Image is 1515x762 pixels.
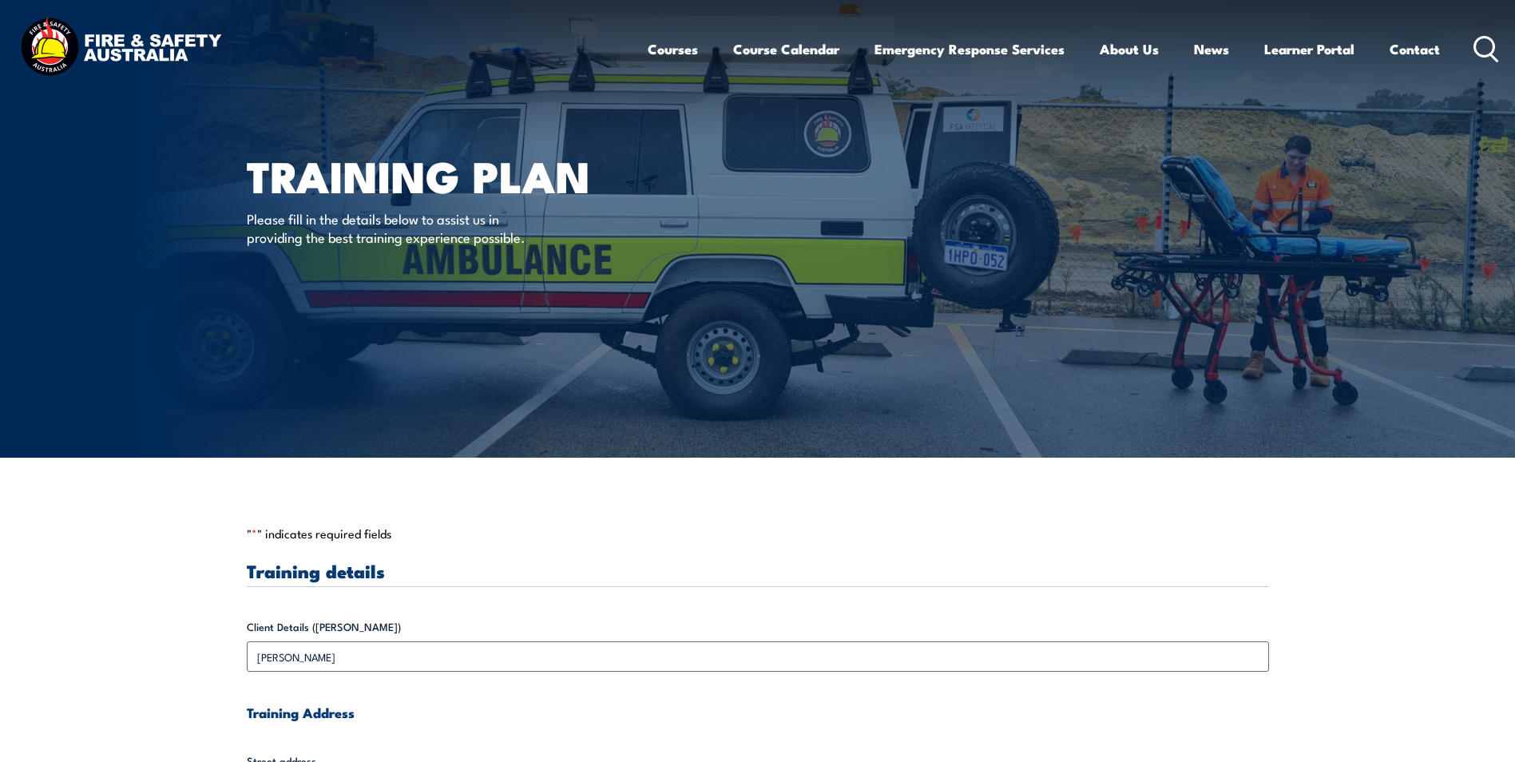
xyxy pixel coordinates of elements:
[247,704,1269,721] h4: Training Address
[247,209,538,247] p: Please fill in the details below to assist us in providing the best training experience possible.
[648,28,698,70] a: Courses
[247,157,641,194] h1: Training plan
[247,562,1269,580] h3: Training details
[874,28,1065,70] a: Emergency Response Services
[1194,28,1229,70] a: News
[247,526,1269,542] p: " " indicates required fields
[247,619,1269,635] label: Client Details ([PERSON_NAME])
[1390,28,1440,70] a: Contact
[733,28,839,70] a: Course Calendar
[1264,28,1354,70] a: Learner Portal
[1100,28,1159,70] a: About Us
